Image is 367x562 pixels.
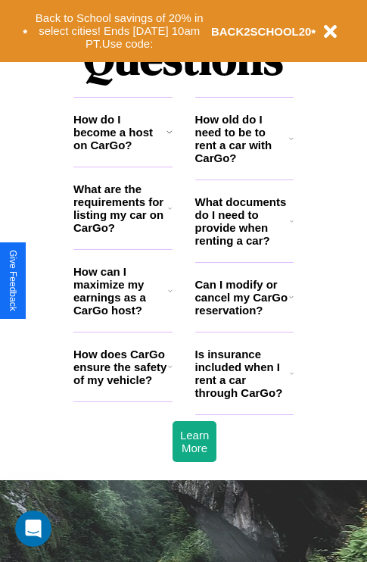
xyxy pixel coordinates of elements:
h3: What are the requirements for listing my car on CarGo? [73,183,168,234]
button: Learn More [173,421,216,462]
h3: Can I modify or cancel my CarGo reservation? [195,278,289,317]
h3: How do I become a host on CarGo? [73,113,166,151]
button: Back to School savings of 20% in select cities! Ends [DATE] 10am PT.Use code: [28,8,211,55]
h3: How old do I need to be to rent a car with CarGo? [195,113,290,164]
iframe: Intercom live chat [15,510,51,547]
h3: How can I maximize my earnings as a CarGo host? [73,265,168,317]
div: Give Feedback [8,250,18,311]
h3: Is insurance included when I rent a car through CarGo? [195,348,290,399]
b: BACK2SCHOOL20 [211,25,312,38]
h3: How does CarGo ensure the safety of my vehicle? [73,348,168,386]
h3: What documents do I need to provide when renting a car? [195,195,291,247]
